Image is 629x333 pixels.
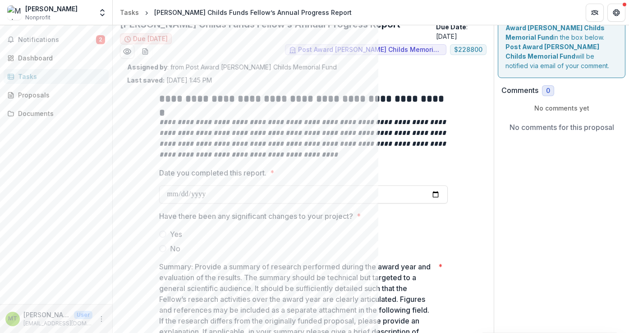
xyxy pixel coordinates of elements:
[18,53,101,63] div: Dashboard
[96,4,109,22] button: Open entity switcher
[546,87,550,95] span: 0
[18,36,96,44] span: Notifications
[154,8,352,17] div: [PERSON_NAME] Childs Funds Fellow’s Annual Progress Report
[18,90,101,100] div: Proposals
[586,4,604,22] button: Partners
[505,43,599,60] strong: Post Award [PERSON_NAME] Childs Memorial Fund
[127,63,167,71] strong: Assigned by
[120,44,134,59] button: Preview cabea44f-a3a2-444b-a266-16f8142fe2d2.pdf
[127,76,165,84] strong: Last saved:
[133,35,168,43] span: Due [DATE]
[498,6,625,78] div: Send comments or questions to in the box below. will be notified via email of your comment.
[116,6,355,19] nav: breadcrumb
[96,314,107,324] button: More
[4,88,109,102] a: Proposals
[4,106,109,121] a: Documents
[454,46,482,54] span: $ 228800
[127,75,212,85] p: [DATE] 1:45 PM
[159,167,266,178] p: Date you completed this report.
[607,4,625,22] button: Get Help
[18,109,101,118] div: Documents
[127,62,479,72] p: : from Post Award [PERSON_NAME] Childs Memorial Fund
[23,319,92,328] p: [EMAIL_ADDRESS][DOMAIN_NAME]
[4,51,109,65] a: Dashboard
[436,22,487,41] p: : [DATE]
[25,14,51,22] span: Nonprofit
[510,122,614,133] p: No comments for this proposal
[7,5,22,20] img: Mabel Tettey
[505,14,617,41] strong: Post Award [PERSON_NAME] Childs Memorial Fund
[4,69,109,84] a: Tasks
[138,44,152,59] button: download-word-button
[25,4,78,14] div: [PERSON_NAME]
[298,46,442,54] span: Post Award [PERSON_NAME] Childs Memorial Fund
[120,8,139,17] div: Tasks
[74,311,92,319] p: User
[96,35,105,44] span: 2
[436,23,466,31] strong: Due Date
[170,243,180,254] span: No
[170,229,182,240] span: Yes
[23,310,70,319] p: [PERSON_NAME]
[501,86,538,95] h2: Comments
[4,32,109,47] button: Notifications2
[8,316,17,322] div: Mabel Tettey
[18,72,101,81] div: Tasks
[159,211,353,222] p: Have there been any significant changes to your project?
[116,6,142,19] a: Tasks
[501,103,622,113] p: No comments yet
